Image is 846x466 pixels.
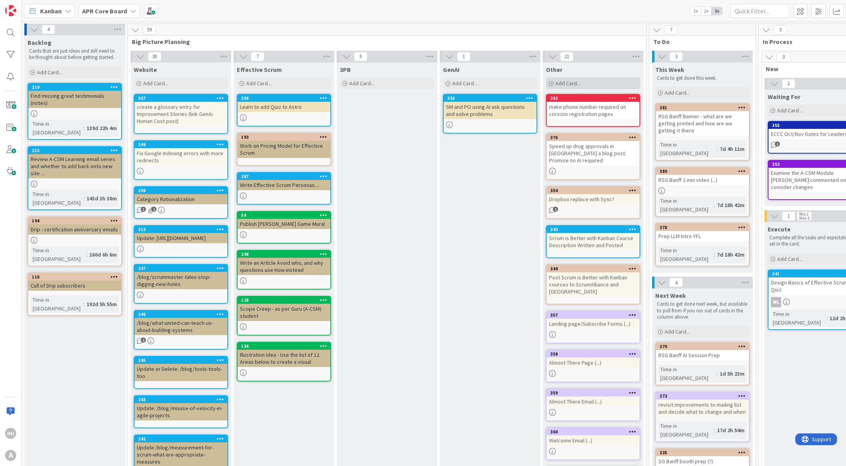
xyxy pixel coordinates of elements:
[28,224,121,235] div: Drip - certification anniversary emails
[86,250,87,259] span: :
[238,343,330,367] div: 136Illustration Idea - Use the list of 12 Areas below to create a visual
[135,141,227,165] div: 349Fix Google Indexing errors with more redirects
[546,427,640,460] a: 360Welcome Email (...)
[31,119,83,137] div: Time in [GEOGRAPHIC_DATA]
[550,266,640,272] div: 344
[665,89,690,96] span: Add Card...
[28,217,121,224] div: 194
[237,211,331,244] a: 59Publish [PERSON_NAME] Game Mural
[656,350,749,360] div: RSG Banff AI Session Prep
[547,350,640,368] div: 358Almost There Page (...)
[238,304,330,321] div: Scope Creep - as per Guru (A-CSM) student
[135,102,227,126] div: create a glossary entry for Improvement Stories (link GenAi Human Cost post)
[546,350,640,382] a: 358Almost There Page (...)
[768,225,791,233] span: Execute
[547,102,640,119] div: make phone number required on corsizio registration pages
[135,364,227,381] div: Update or Delete: /blog/tools-tools-too
[782,211,795,221] span: 1
[799,216,809,220] div: Max 5
[550,95,640,101] div: 382
[134,94,228,134] a: 367create a glossary entry for Improvement Stories (link GenAi Human Cost post)
[715,201,746,209] div: 7d 18h 42m
[658,422,714,439] div: Time in [GEOGRAPHIC_DATA]
[340,66,351,73] span: 3PB
[238,251,330,258] div: 248
[547,265,640,297] div: 344Post Scrum is Better with Kanban courses to ScrumAlliance and [GEOGRAPHIC_DATA]
[777,255,802,262] span: Add Card...
[656,175,749,185] div: RSG Banff 2 min video (...)
[718,369,746,378] div: 1d 5h 23m
[138,358,227,363] div: 245
[138,312,227,317] div: 246
[135,357,227,364] div: 245
[135,311,227,318] div: 246
[238,180,330,190] div: Write Effective Scrum Personas....
[714,426,715,435] span: :
[135,396,227,420] div: 243Update: /blog/misuse-of-velocity-in-agile-projects
[660,344,749,349] div: 379
[547,428,640,446] div: 360Welcome Email (...)
[715,250,746,259] div: 7d 18h 42m
[826,314,828,323] span: :
[546,133,640,180] a: 376Speed up drug approvals in [GEOGRAPHIC_DATA] a blog post. Promise no AI required
[690,7,701,15] span: 1x
[655,103,750,161] a: 381RSG Banff Banner - what are we getting printed and how are we getting it thereTime in [GEOGRAP...
[138,188,227,193] div: 298
[238,95,330,112] div: 308Learn to add Quiz to Astro
[457,52,470,61] span: 1
[547,194,640,204] div: Dropbox replace with Sync?
[655,292,686,299] span: Next Week
[443,66,460,73] span: GenAI
[28,146,122,210] a: 215Review A-CSM Learning email series and whether to add back onto new site ...Time in [GEOGRAPHI...
[660,169,749,174] div: 380
[658,365,717,382] div: Time in [GEOGRAPHIC_DATA]
[237,296,331,336] a: 128Scope Creep - as per Guru (A-CSM) student
[665,328,690,335] span: Add Card...
[17,1,36,11] span: Support
[28,147,121,154] div: 215
[669,278,683,287] span: 4
[655,167,750,217] a: 380RSG Banff 2 min video (...)Time in [GEOGRAPHIC_DATA]:7d 18h 42m
[771,310,826,327] div: Time in [GEOGRAPHIC_DATA]
[238,141,330,158] div: Work on Pricing Model for Effective Scrum
[143,80,168,87] span: Add Card...
[135,148,227,165] div: Fix Google Indexing errors with more redirects
[237,94,331,127] a: 308Learn to add Quiz to Astro
[664,25,678,35] span: 7
[655,223,750,266] a: 378Prep LLM Intro YFLTime in [GEOGRAPHIC_DATA]:7d 18h 42m
[452,80,477,87] span: Add Card...
[28,83,122,140] a: 219Find missing great testimonials (notes)Time in [GEOGRAPHIC_DATA]:139d 22h 4m
[28,217,121,235] div: 194Drip - certification anniversary emails
[546,186,640,219] a: 354Dropbox replace with Sync?
[660,105,749,110] div: 381
[28,84,121,91] div: 219
[550,135,640,140] div: 376
[241,134,330,140] div: 193
[134,225,228,258] a: 313Update: [URL][DOMAIN_NAME]
[28,216,122,266] a: 194Drip - certification anniversary emailsTime in [GEOGRAPHIC_DATA]:160d 6h 6m
[241,213,330,218] div: 59
[134,356,228,389] a: 245Update or Delete: /blog/tools-tools-too
[135,357,227,381] div: 245Update or Delete: /blog/tools-tools-too
[550,390,640,396] div: 359
[237,172,331,205] a: 287Write Effective Scrum Personas....
[550,351,640,357] div: 358
[238,212,330,219] div: 59
[134,310,228,350] a: 246/blog/what-united-can-teach-us-about-building-systems
[718,145,746,153] div: 7d 4h 11m
[135,95,227,102] div: 367
[656,393,749,400] div: 373
[5,5,16,16] img: Visit kanbanzone.com
[31,246,86,263] div: Time in [GEOGRAPHIC_DATA]
[547,389,640,407] div: 359Almost There Email (...)
[28,154,121,178] div: Review A-CSM Learning email series and whether to add back onto new site ...
[42,25,55,34] span: 4
[547,187,640,194] div: 354
[656,400,749,417] div: revisit improvements to mailing list and decide what to change and when
[83,300,85,308] span: :
[28,39,52,46] span: Backlog
[138,436,227,442] div: 242
[717,369,718,378] span: :
[715,426,746,435] div: 17d 2h 54m
[85,300,119,308] div: 192d 5h 55m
